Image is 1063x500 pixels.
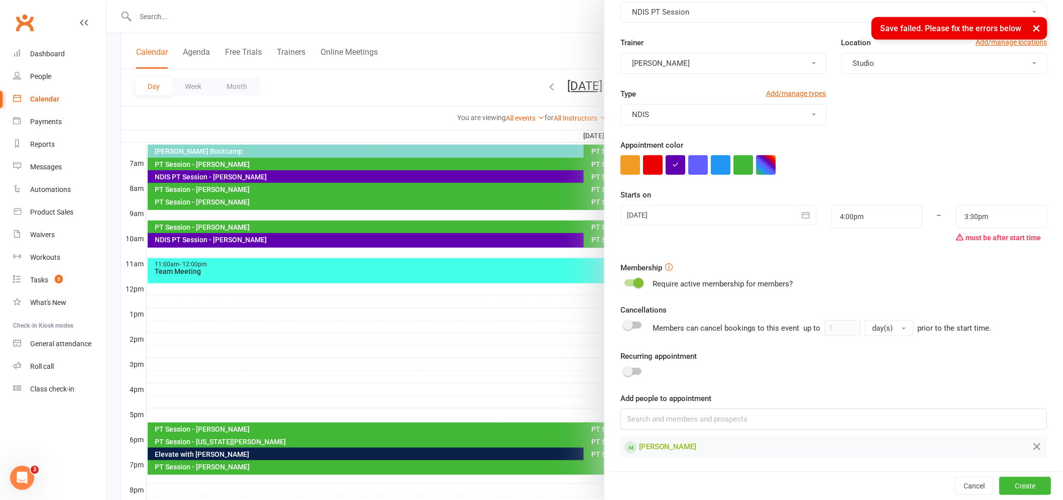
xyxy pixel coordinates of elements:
[10,466,34,490] iframe: Intercom live chat
[632,8,689,17] span: NDIS PT Session
[13,378,106,401] a: Class kiosk mode
[620,350,697,362] label: Recurring appointment
[639,442,696,451] span: [PERSON_NAME]
[30,385,74,393] div: Class check-in
[13,65,106,88] a: People
[620,139,683,151] label: Appointment color
[30,95,59,103] div: Calendar
[624,441,637,454] div: Member
[956,228,1047,247] div: must be after start time
[13,269,106,291] a: Tasks 5
[13,133,106,156] a: Reports
[620,2,1047,23] button: NDIS PT Session
[31,466,39,474] span: 3
[30,276,48,284] div: Tasks
[30,253,60,261] div: Workouts
[13,224,106,246] a: Waivers
[13,88,106,111] a: Calendar
[767,88,826,99] a: Add/manage types
[13,333,106,355] a: General attendance kiosk mode
[620,88,636,100] label: Type
[872,17,1047,40] div: Save failed. Please fix the errors below
[30,231,55,239] div: Waivers
[30,50,65,58] div: Dashboard
[841,53,1047,74] button: Studio
[30,185,71,193] div: Automations
[13,43,106,65] a: Dashboard
[30,340,91,348] div: General attendance
[999,477,1051,495] button: Create
[653,278,793,290] div: Require active membership for members?
[13,156,106,178] a: Messages
[30,163,62,171] div: Messages
[30,72,51,80] div: People
[620,409,1047,430] input: Search and members and prospects
[1031,441,1043,454] button: Remove from Appointment
[620,392,711,405] label: Add people to appointment
[1028,17,1046,39] button: ×
[55,275,63,283] span: 5
[620,304,667,316] label: Cancellations
[620,53,826,74] button: [PERSON_NAME]
[955,477,993,495] button: Cancel
[632,59,690,68] span: [PERSON_NAME]
[620,189,651,201] label: Starts on
[853,59,875,68] span: Studio
[803,320,913,336] div: up to
[620,262,662,274] label: Membership
[30,208,73,216] div: Product Sales
[620,104,826,125] button: NDIS
[13,291,106,314] a: What's New
[30,118,62,126] div: Payments
[30,362,54,370] div: Roll call
[30,298,66,307] div: What's New
[13,246,106,269] a: Workouts
[12,10,37,35] a: Clubworx
[13,178,106,201] a: Automations
[917,324,991,333] span: prior to the start time.
[13,111,106,133] a: Payments
[865,320,913,336] button: day(s)
[922,205,957,248] div: –
[653,320,991,336] div: Members can cancel bookings to this event
[13,355,106,378] a: Roll call
[872,324,893,333] span: day(s)
[30,140,55,148] div: Reports
[13,201,106,224] a: Product Sales
[632,110,649,119] span: NDIS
